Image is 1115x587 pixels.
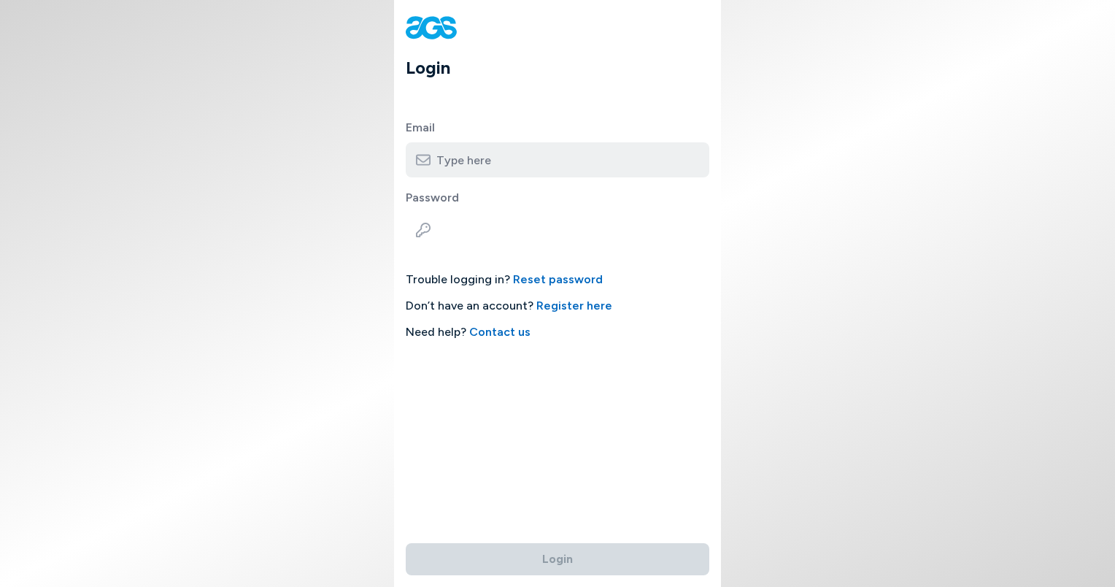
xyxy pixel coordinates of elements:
a: Reset password [513,272,603,286]
a: Contact us [469,325,531,339]
a: Register here [536,299,612,312]
input: Type here [406,142,709,177]
span: Don’t have an account? [406,297,709,315]
label: Email [406,119,709,137]
label: Password [406,189,709,207]
h1: Login [406,55,721,81]
span: Trouble logging in? [406,271,709,288]
span: Need help? [406,323,709,341]
button: Login [406,543,709,575]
